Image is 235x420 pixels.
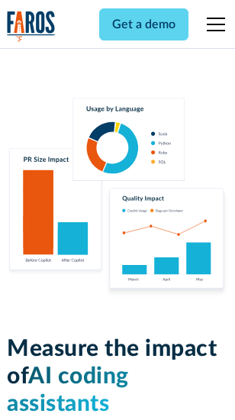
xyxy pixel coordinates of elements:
h1: Measure the impact of [7,335,228,418]
span: AI coding assistants [7,365,129,415]
a: Get a demo [99,8,188,40]
div: menu [198,6,228,43]
a: home [7,11,56,42]
img: Charts tracking GitHub Copilot's usage and impact on velocity and quality [7,98,228,299]
img: Logo of the analytics and reporting company Faros. [7,11,56,42]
